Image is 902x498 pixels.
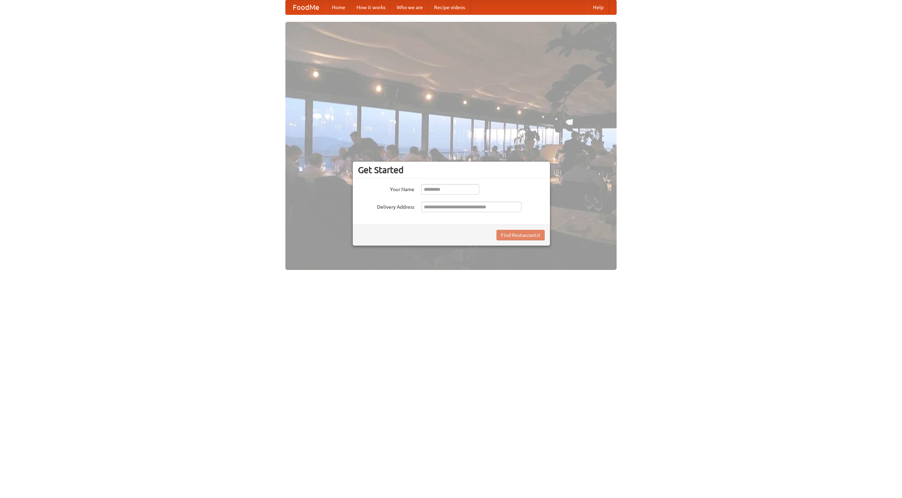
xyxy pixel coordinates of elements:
a: Help [587,0,609,14]
a: Home [326,0,351,14]
a: Who we are [391,0,428,14]
a: FoodMe [286,0,326,14]
h3: Get Started [358,165,545,175]
label: Your Name [358,184,414,193]
a: Recipe videos [428,0,471,14]
a: How it works [351,0,391,14]
label: Delivery Address [358,202,414,210]
button: Find Restaurants! [496,230,545,240]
